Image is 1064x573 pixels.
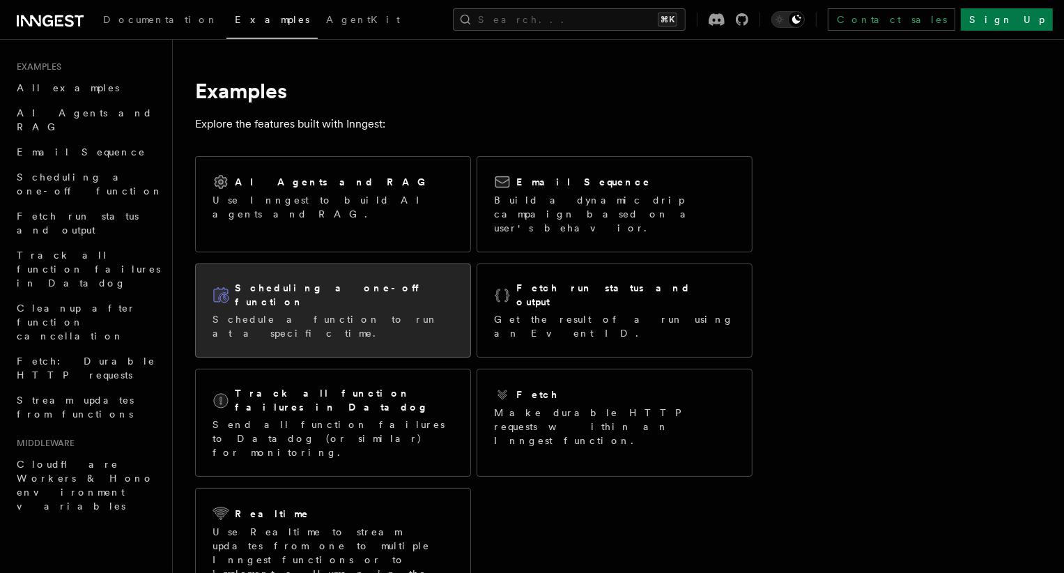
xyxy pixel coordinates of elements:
a: All examples [11,75,164,100]
h1: Examples [195,78,753,103]
button: Toggle dark mode [771,11,805,28]
p: Make durable HTTP requests within an Inngest function. [494,406,735,448]
a: AI Agents and RAGUse Inngest to build AI agents and RAG. [195,156,471,252]
span: Examples [235,14,309,25]
a: Fetch run status and output [11,204,164,243]
a: Documentation [95,4,226,38]
p: Get the result of a run using an Event ID. [494,312,735,340]
a: Cleanup after function cancellation [11,296,164,349]
a: Cloudflare Workers & Hono environment variables [11,452,164,519]
span: Documentation [103,14,218,25]
p: Schedule a function to run at a specific time. [213,312,454,340]
p: Send all function failures to Datadog (or similar) for monitoring. [213,418,454,459]
span: Examples [11,61,61,72]
span: Stream updates from functions [17,395,134,420]
a: Track all function failures in DatadogSend all function failures to Datadog (or similar) for moni... [195,369,471,477]
p: Explore the features built with Inngest: [195,114,753,134]
kbd: ⌘K [658,13,677,26]
span: Email Sequence [17,146,146,158]
a: AgentKit [318,4,408,38]
a: Stream updates from functions [11,388,164,427]
a: Examples [226,4,318,39]
p: Build a dynamic drip campaign based on a user's behavior. [494,193,735,235]
h2: Fetch run status and output [516,281,735,309]
span: Cloudflare Workers & Hono environment variables [17,459,154,512]
span: All examples [17,82,119,93]
span: AI Agents and RAG [17,107,153,132]
button: Search...⌘K [453,8,686,31]
a: Sign Up [961,8,1053,31]
a: Scheduling a one-off function [11,165,164,204]
span: Track all function failures in Datadog [17,250,160,289]
a: Scheduling a one-off functionSchedule a function to run at a specific time. [195,263,471,358]
span: AgentKit [326,14,400,25]
h2: AI Agents and RAG [235,175,433,189]
a: Fetch run status and outputGet the result of a run using an Event ID. [477,263,753,358]
span: Cleanup after function cancellation [17,303,136,342]
h2: Scheduling a one-off function [235,281,454,309]
a: AI Agents and RAG [11,100,164,139]
a: Fetch: Durable HTTP requests [11,349,164,388]
h2: Track all function failures in Datadog [235,386,454,414]
span: Scheduling a one-off function [17,171,163,197]
span: Fetch run status and output [17,211,139,236]
span: Middleware [11,438,75,449]
a: Email SequenceBuild a dynamic drip campaign based on a user's behavior. [477,156,753,252]
h2: Email Sequence [516,175,651,189]
h2: Fetch [516,388,559,402]
a: Contact sales [828,8,955,31]
a: Track all function failures in Datadog [11,243,164,296]
a: FetchMake durable HTTP requests within an Inngest function. [477,369,753,477]
h2: Realtime [235,507,309,521]
span: Fetch: Durable HTTP requests [17,356,155,381]
a: Email Sequence [11,139,164,165]
p: Use Inngest to build AI agents and RAG. [213,193,454,221]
